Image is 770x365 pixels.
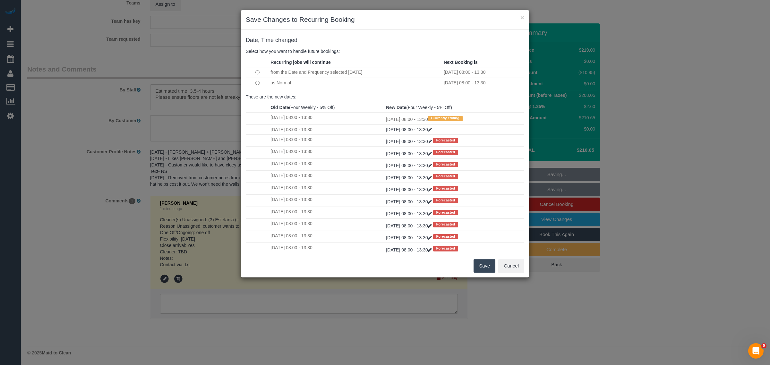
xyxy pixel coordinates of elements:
[269,134,384,146] td: [DATE] 08:00 - 13:30
[269,158,384,170] td: [DATE] 08:00 - 13:30
[269,195,384,207] td: [DATE] 08:00 - 13:30
[386,211,433,216] a: [DATE] 08:00 - 13:30
[269,113,384,124] td: [DATE] 08:00 - 13:30
[386,175,433,180] a: [DATE] 08:00 - 13:30
[428,116,463,121] span: Currently editing
[474,259,495,273] button: Save
[386,127,432,132] a: [DATE] 08:00 - 13:30
[246,48,524,55] p: Select how you want to handle future bookings:
[246,37,524,44] h4: changed
[386,139,433,144] a: [DATE] 08:00 - 13:30
[384,103,524,113] th: (Four Weekly - 5% Off)
[433,246,458,251] span: Forecasted
[433,198,458,203] span: Forecasted
[386,223,433,228] a: [DATE] 08:00 - 13:30
[269,207,384,218] td: [DATE] 08:00 - 13:30
[246,37,274,43] span: Date, Time
[444,60,478,65] strong: Next Booking is
[386,247,433,252] a: [DATE] 08:00 - 13:30
[386,105,406,110] strong: New Date
[269,243,384,255] td: [DATE] 08:00 - 13:30
[442,67,524,78] td: [DATE] 08:00 - 13:30
[433,150,458,155] span: Forecasted
[442,78,524,88] td: [DATE] 08:00 - 13:30
[498,259,524,273] button: Cancel
[246,15,524,24] h3: Save Changes to Recurring Booking
[269,171,384,182] td: [DATE] 08:00 - 13:30
[269,78,442,88] td: as Normal
[384,113,524,124] td: [DATE] 08:00 - 13:30
[270,60,330,65] strong: Recurring jobs will continue
[433,162,458,167] span: Forecasted
[748,343,764,359] iframe: Intercom live chat
[269,231,384,242] td: [DATE] 08:00 - 13:30
[433,222,458,227] span: Forecasted
[386,163,433,168] a: [DATE] 08:00 - 13:30
[269,182,384,194] td: [DATE] 08:00 - 13:30
[386,199,433,204] a: [DATE] 08:00 - 13:30
[433,174,458,179] span: Forecasted
[386,151,433,156] a: [DATE] 08:00 - 13:30
[433,138,458,143] span: Forecasted
[246,94,524,100] p: These are the new dates:
[270,105,289,110] strong: Old Date
[433,210,458,215] span: Forecasted
[386,187,433,192] a: [DATE] 08:00 - 13:30
[433,234,458,239] span: Forecasted
[269,67,442,78] td: from the Date and Frequency selected [DATE]
[269,147,384,158] td: [DATE] 08:00 - 13:30
[433,186,458,191] span: Forecasted
[269,219,384,231] td: [DATE] 08:00 - 13:30
[269,124,384,134] td: [DATE] 08:00 - 13:30
[520,14,524,21] button: ×
[269,103,384,113] th: (Four Weekly - 5% Off)
[386,235,433,240] a: [DATE] 08:00 - 13:30
[761,343,766,348] span: 5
